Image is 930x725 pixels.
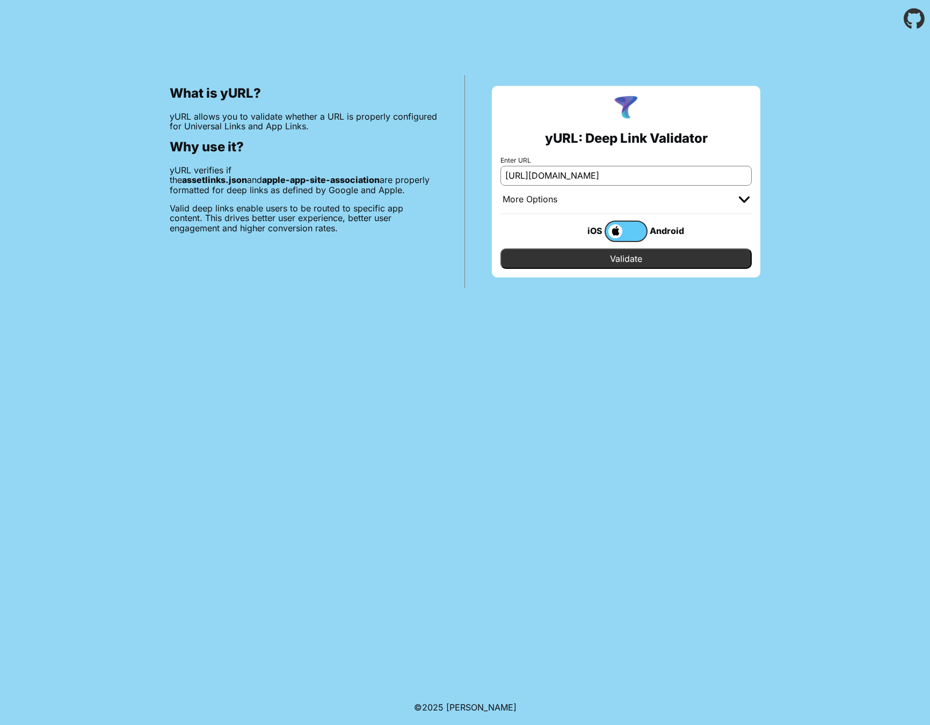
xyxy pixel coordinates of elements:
[562,224,605,238] div: iOS
[182,174,247,185] b: assetlinks.json
[545,131,708,146] h2: yURL: Deep Link Validator
[612,94,640,122] img: yURL Logo
[500,157,752,164] label: Enter URL
[170,165,438,195] p: yURL verifies if the and are properly formatted for deep links as defined by Google and Apple.
[503,194,557,205] div: More Options
[446,702,517,713] a: Michael Ibragimchayev's Personal Site
[170,86,438,101] h2: What is yURL?
[262,174,380,185] b: apple-app-site-association
[170,112,438,131] p: yURL allows you to validate whether a URL is properly configured for Universal Links and App Links.
[500,166,752,185] input: e.g. https://app.chayev.com/xyx
[170,203,438,233] p: Valid deep links enable users to be routed to specific app content. This drives better user exper...
[500,248,752,269] input: Validate
[170,140,438,155] h2: Why use it?
[648,224,691,238] div: Android
[414,690,517,725] footer: ©
[739,196,750,203] img: chevron
[422,702,444,713] span: 2025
